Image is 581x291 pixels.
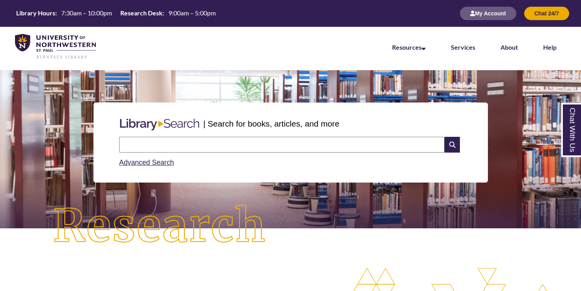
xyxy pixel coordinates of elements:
p: | Search for books, articles, and more [203,118,339,130]
a: My Account [460,10,516,17]
a: Services [451,43,475,51]
a: Advanced Search [119,159,174,166]
img: Research [29,181,291,272]
a: Resources [392,43,426,51]
a: About [501,43,518,51]
a: Help [543,43,557,51]
a: Hours Today [13,9,219,18]
i: Search [445,137,460,153]
table: Hours Today [13,9,219,17]
img: Libary Search [116,116,203,134]
span: 7:30am – 10:00pm [61,9,112,17]
button: Chat 24/7 [524,7,569,20]
button: My Account [460,7,516,20]
img: UNWSP Library Logo [15,34,96,60]
a: Chat 24/7 [524,10,569,17]
span: 9:00am – 5:00pm [168,9,216,17]
th: Library Hours: [13,9,58,17]
th: Research Desk: [117,9,165,17]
